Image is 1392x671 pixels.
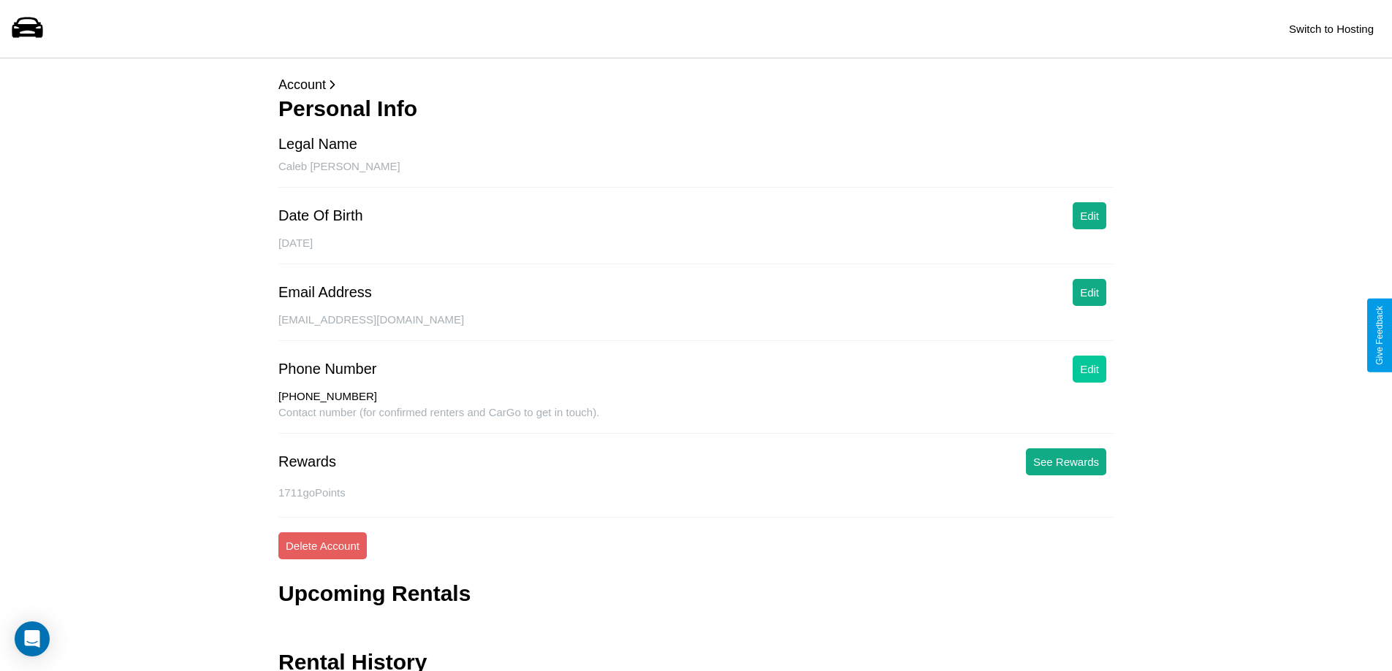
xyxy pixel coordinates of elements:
div: Email Address [278,284,372,301]
div: Date Of Birth [278,207,363,224]
div: Legal Name [278,136,357,153]
button: Delete Account [278,532,367,559]
div: [EMAIL_ADDRESS][DOMAIN_NAME] [278,313,1114,341]
button: Edit [1073,356,1106,383]
h3: Upcoming Rentals [278,581,471,606]
div: Open Intercom Messenger [15,621,50,656]
button: See Rewards [1026,448,1106,475]
div: [DATE] [278,237,1114,264]
div: Caleb [PERSON_NAME] [278,160,1114,188]
button: Edit [1073,202,1106,229]
p: 1711 goPoints [278,483,1114,502]
div: [PHONE_NUMBER] [278,390,1114,406]
div: Give Feedback [1374,306,1385,365]
button: Edit [1073,279,1106,306]
div: Contact number (for confirmed renters and CarGo to get in touch). [278,406,1114,434]
p: Account [278,73,1114,96]
div: Rewards [278,453,336,470]
button: Switch to Hosting [1282,15,1381,42]
div: Phone Number [278,361,377,377]
h3: Personal Info [278,96,1114,121]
